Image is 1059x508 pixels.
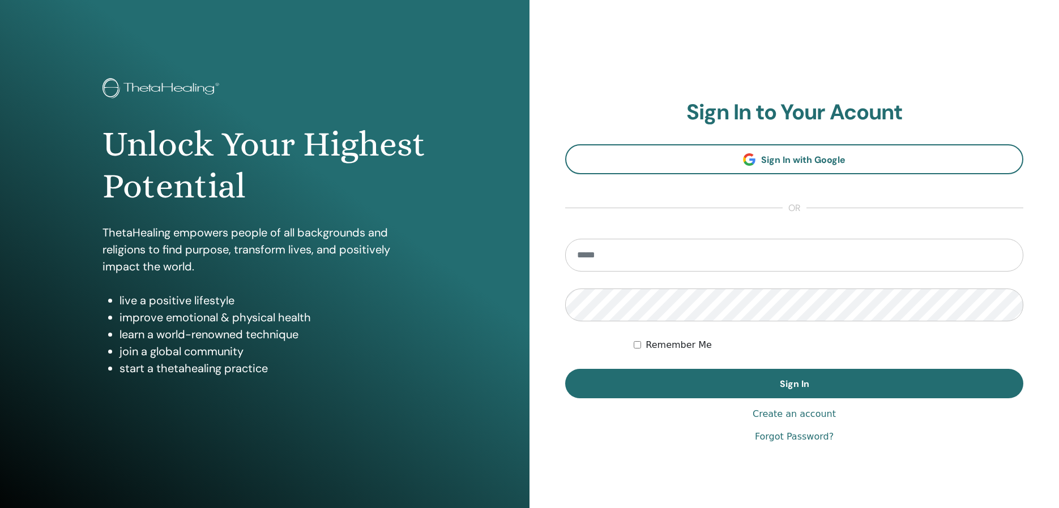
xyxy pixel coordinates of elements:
span: Sign In with Google [761,154,846,166]
span: or [783,201,806,215]
li: improve emotional & physical health [119,309,427,326]
h1: Unlock Your Highest Potential [103,123,427,208]
li: learn a world-renowned technique [119,326,427,343]
a: Create an account [753,407,836,421]
label: Remember Me [646,338,712,352]
div: Keep me authenticated indefinitely or until I manually logout [634,338,1023,352]
li: start a thetahealing practice [119,360,427,377]
a: Sign In with Google [565,144,1023,174]
li: live a positive lifestyle [119,292,427,309]
a: Forgot Password? [755,430,834,444]
h2: Sign In to Your Acount [565,100,1023,126]
span: Sign In [780,378,809,390]
li: join a global community [119,343,427,360]
p: ThetaHealing empowers people of all backgrounds and religions to find purpose, transform lives, a... [103,224,427,275]
button: Sign In [565,369,1023,398]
